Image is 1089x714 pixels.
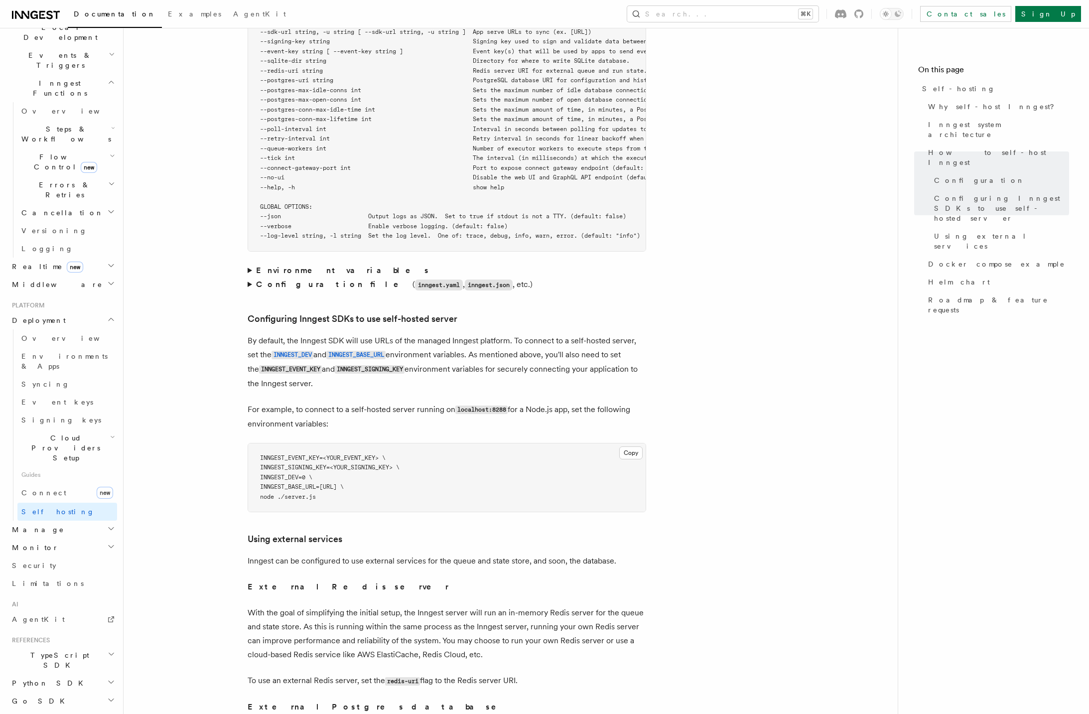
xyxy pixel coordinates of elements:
[326,350,386,359] a: INNGEST_BASE_URL
[248,674,646,688] p: To use an external Redis server, set the flag to the Redis server URI.
[17,208,104,218] span: Cancellation
[227,3,292,27] a: AgentKit
[17,152,110,172] span: Flow Control
[260,174,682,181] span: --no-ui Disable the web UI and GraphQL API endpoint (default: false)
[168,10,221,18] span: Examples
[260,87,825,94] span: --postgres-max-idle-conns int Sets the maximum number of idle database connections in the Postgre...
[8,102,117,258] div: Inngest Functions
[8,280,103,289] span: Middleware
[918,80,1069,98] a: Self-hosting
[17,148,117,176] button: Flow Controlnew
[335,365,405,374] code: INNGEST_SIGNING_KEY
[260,164,665,171] span: --connect-gateway-port int Port to expose connect gateway endpoint (default: 8289)
[8,311,117,329] button: Deployment
[8,674,117,692] button: Python SDK
[465,280,513,290] code: inngest.json
[928,295,1069,315] span: Roadmap & feature requests
[21,107,124,115] span: Overview
[934,175,1025,185] span: Configuration
[17,329,117,347] a: Overview
[248,702,510,712] strong: External Postgres database
[934,231,1069,251] span: Using external services
[260,106,801,113] span: --postgres-conn-max-idle-time int Sets the maximum amount of time, in minutes, a PostgreSQL conne...
[162,3,227,27] a: Examples
[12,615,65,623] span: AgentKit
[256,280,412,289] strong: Configuration file
[924,255,1069,273] a: Docker compose example
[930,227,1069,255] a: Using external services
[17,411,117,429] a: Signing keys
[21,245,73,253] span: Logging
[260,493,316,500] span: node ./server.js
[248,532,342,546] a: Using external services
[8,650,108,670] span: TypeScript SDK
[928,147,1069,167] span: How to self-host Inngest
[17,102,117,120] a: Overview
[260,483,344,490] span: INNGEST_BASE_URL=[URL] \
[260,184,504,191] span: --help, -h show help
[17,429,117,467] button: Cloud Providers Setup
[8,692,117,710] button: Go SDK
[934,193,1069,223] span: Configuring Inngest SDKs to use self-hosted server
[21,352,108,370] span: Environments & Apps
[924,291,1069,319] a: Roadmap & feature requests
[8,258,117,276] button: Realtimenew
[8,22,109,42] span: Local Development
[928,102,1061,112] span: Why self-host Inngest?
[415,280,463,290] code: inngest.yaml
[260,474,312,481] span: INNGEST_DEV=0 \
[260,145,727,152] span: --queue-workers int Number of executor workers to execute steps from the queue (default: 100)
[21,489,66,497] span: Connect
[924,273,1069,291] a: Helm chart
[272,351,313,359] code: INNGEST_DEV
[260,116,811,123] span: --postgres-conn-max-lifetime int Sets the maximum amount of time, in minutes, a PostgreSQL connec...
[1015,6,1081,22] a: Sign Up
[922,84,995,94] span: Self-hosting
[8,78,108,98] span: Inngest Functions
[17,204,117,222] button: Cancellation
[799,9,813,19] kbd: ⌘K
[455,406,508,414] code: localhost:8288
[8,525,64,535] span: Manage
[924,116,1069,143] a: Inngest system architecture
[21,416,101,424] span: Signing keys
[248,278,646,292] summary: Configuration file(inngest.yaml,inngest.json, etc.)
[17,433,110,463] span: Cloud Providers Setup
[8,610,117,628] a: AgentKit
[21,380,70,388] span: Syncing
[924,143,1069,171] a: How to self-host Inngest
[8,557,117,574] a: Security
[17,467,117,483] span: Guides
[260,126,710,133] span: --poll-interval int Interval in seconds between polling for updates to apps (default: 0)
[260,28,591,35] span: --sdk-url string, -u string [ --sdk-url string, -u string ] App serve URLs to sync (ex. [URL])
[260,96,856,103] span: --postgres-max-open-conns int Sets the maximum number of open database connections allowed in the...
[248,554,646,568] p: Inngest can be configured to use external services for the queue and state store, and soon, the d...
[924,98,1069,116] a: Why self-host Inngest?
[8,315,66,325] span: Deployment
[17,503,117,521] a: Self hosting
[17,124,111,144] span: Steps & Workflows
[68,3,162,28] a: Documentation
[248,334,646,391] p: By default, the Inngest SDK will use URLs of the managed Inngest platform. To connect to a self-h...
[8,521,117,539] button: Manage
[12,579,84,587] span: Limitations
[8,696,71,706] span: Go SDK
[260,232,640,239] span: --log-level string, -l string Set the log level. One of: trace, debug, info, warn, error. (defaul...
[8,301,45,309] span: Platform
[8,329,117,521] div: Deployment
[260,77,804,84] span: --postgres-uri string PostgreSQL database URI for configuration and history persistence. Defaults...
[260,57,630,64] span: --sqlite-dir string Directory for where to write SQLite database.
[248,403,646,431] p: For example, to connect to a self-hosted server running on for a Node.js app, set the following e...
[67,262,83,273] span: new
[260,38,720,45] span: --signing-key string Signing key used to sign and validate data between the server and apps.
[260,154,762,161] span: --tick int The interval (in milliseconds) at which the executor polls the queue (default: 150)
[21,508,95,516] span: Self hosting
[17,483,117,503] a: Connectnew
[17,393,117,411] a: Event keys
[21,398,93,406] span: Event keys
[260,67,937,74] span: --redis-uri string Redis server URI for external queue and run state. Defaults to self-contained,...
[8,600,18,608] span: AI
[928,259,1065,269] span: Docker compose example
[248,606,646,662] p: With the goal of simplifying the initial setup, the Inngest server will run an in-memory Redis se...
[233,10,286,18] span: AgentKit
